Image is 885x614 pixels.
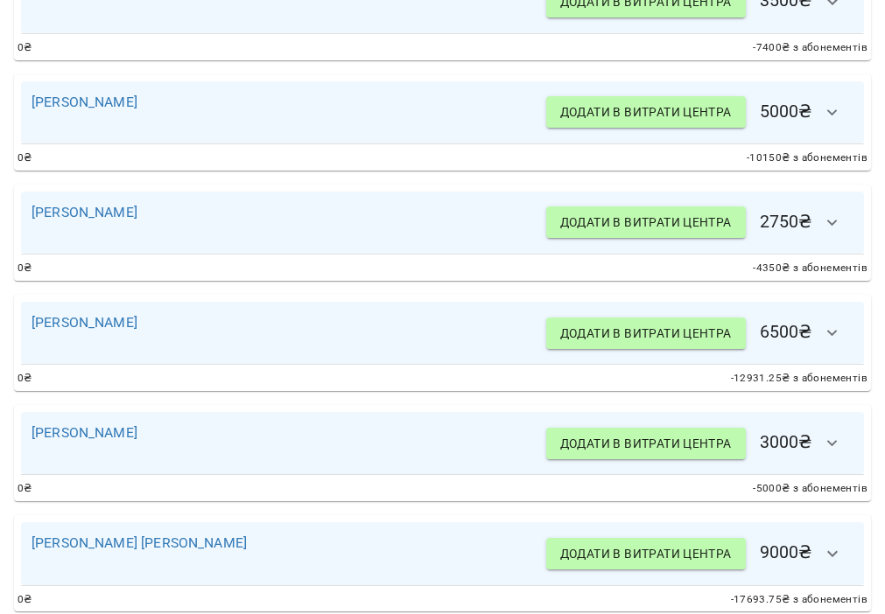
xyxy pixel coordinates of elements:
[546,92,853,134] h6: 5000 ₴
[560,212,732,233] span: Додати в витрати центра
[753,480,867,498] span: -5000 ₴ з абонементів
[560,543,732,564] span: Додати в витрати центра
[546,422,853,464] h6: 3000 ₴
[32,204,137,220] a: [PERSON_NAME]
[747,150,867,167] span: -10150 ₴ з абонементів
[18,39,32,57] span: 0 ₴
[546,533,853,575] h6: 9000 ₴
[18,480,32,498] span: 0 ₴
[546,202,853,244] h6: 2750 ₴
[560,323,732,344] span: Додати в витрати центра
[18,260,32,277] span: 0 ₴
[753,39,867,57] span: -7400 ₴ з абонементів
[546,312,853,354] h6: 6500 ₴
[560,101,732,122] span: Додати в витрати центра
[546,428,746,459] button: Додати в витрати центра
[546,206,746,238] button: Додати в витрати центра
[546,538,746,569] button: Додати в витрати центра
[560,433,732,454] span: Додати в витрати центра
[32,534,247,551] a: [PERSON_NAME] [PERSON_NAME]
[731,591,867,609] span: -17693.75 ₴ з абонементів
[18,150,32,167] span: 0 ₴
[32,94,137,110] a: [PERSON_NAME]
[546,317,746,349] button: Додати в витрати центра
[32,314,137,331] a: [PERSON_NAME]
[32,424,137,441] a: [PERSON_NAME]
[731,370,867,387] span: -12931.25 ₴ з абонементів
[753,260,867,277] span: -4350 ₴ з абонементів
[546,96,746,128] button: Додати в витрати центра
[18,370,32,387] span: 0 ₴
[18,591,32,609] span: 0 ₴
